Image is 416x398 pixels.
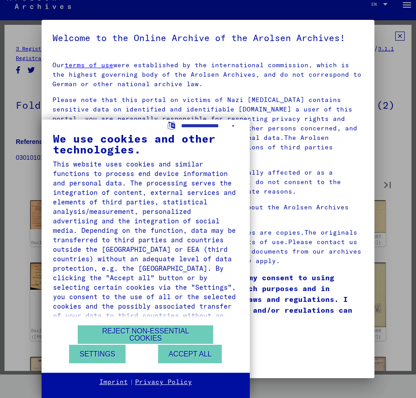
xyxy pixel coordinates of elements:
[53,133,238,155] div: We use cookies and other technologies.
[53,159,238,330] div: This website uses cookies and similar functions to process end device information and personal da...
[99,378,128,387] a: Imprint
[158,345,222,363] button: Accept all
[69,345,126,363] button: Settings
[135,378,192,387] a: Privacy Policy
[78,325,213,344] button: Reject non-essential cookies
